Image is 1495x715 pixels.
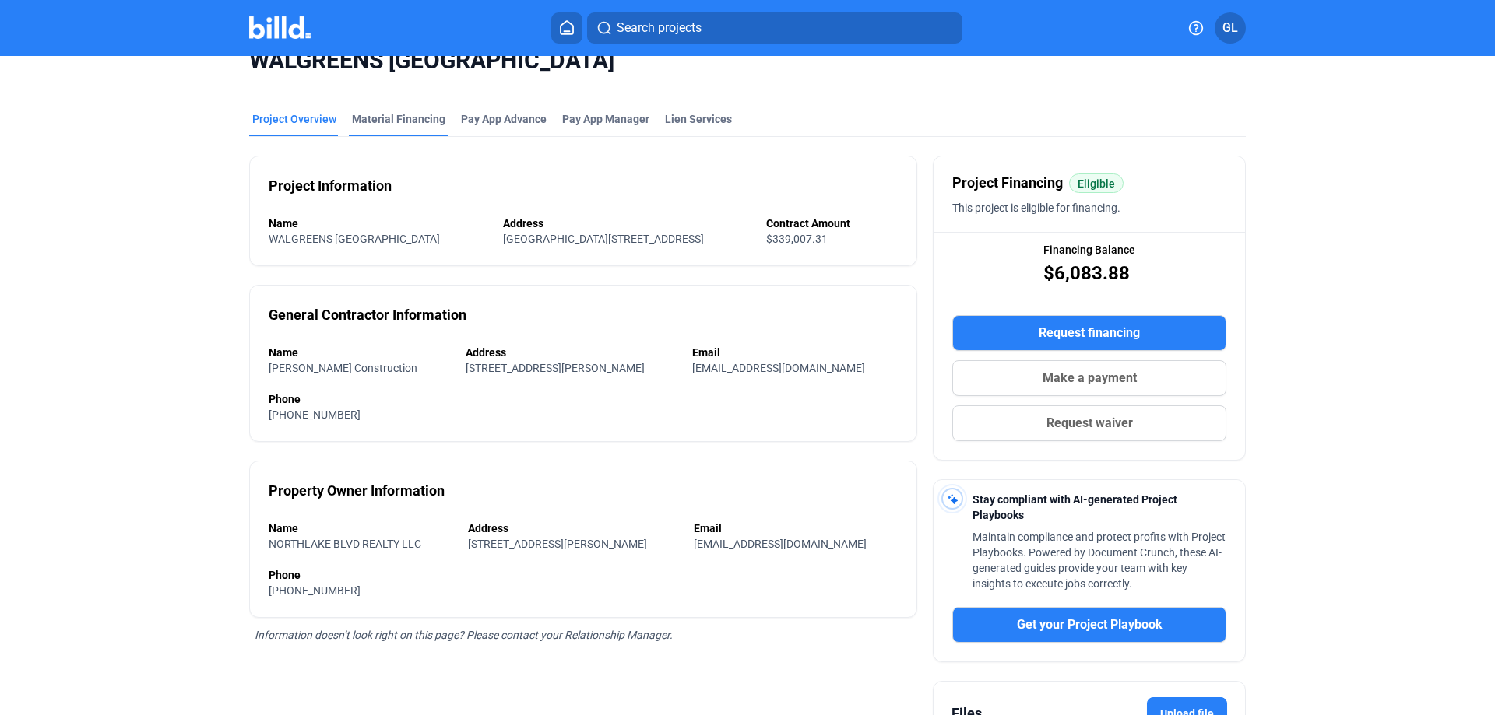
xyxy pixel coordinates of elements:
span: Pay App Manager [562,111,649,127]
div: Address [468,520,678,536]
div: Project Information [269,175,392,197]
span: Stay compliant with AI-generated Project Playbooks [973,493,1177,521]
div: Contract Amount [766,216,898,231]
img: Billd Company Logo [249,16,311,39]
div: Email [692,345,898,360]
span: [STREET_ADDRESS][PERSON_NAME] [466,362,645,374]
div: General Contractor Information [269,304,466,326]
div: Lien Services [665,111,732,127]
div: Material Financing [352,111,445,127]
div: Name [269,216,487,231]
div: Pay App Advance [461,111,547,127]
span: GL [1222,19,1238,37]
span: [STREET_ADDRESS][PERSON_NAME] [468,538,647,550]
span: $339,007.31 [766,233,828,245]
div: Phone [269,391,898,407]
span: NORTHLAKE BLVD REALTY LLC [269,538,421,550]
div: Phone [269,567,898,583]
span: This project is eligible for financing. [952,202,1120,214]
span: Information doesn’t look right on this page? Please contact your Relationship Manager. [255,629,673,641]
span: Search projects [617,19,702,37]
span: Request financing [1039,324,1140,342]
span: Make a payment [1043,369,1137,387]
span: $6,083.88 [1043,261,1130,286]
span: Financing Balance [1043,242,1135,258]
div: Address [503,216,751,231]
span: [PHONE_NUMBER] [269,584,361,597]
span: WALGREENS [GEOGRAPHIC_DATA] [269,233,440,245]
span: WALGREENS [GEOGRAPHIC_DATA] [249,46,1246,75]
span: [EMAIL_ADDRESS][DOMAIN_NAME] [692,362,865,374]
div: Property Owner Information [269,480,445,502]
span: Request waiver [1046,414,1133,433]
div: Name [269,345,450,360]
div: Email [694,520,898,536]
span: [PERSON_NAME] Construction [269,362,417,374]
span: Get your Project Playbook [1017,615,1163,634]
div: Project Overview [252,111,336,127]
span: Maintain compliance and protect profits with Project Playbooks. Powered by Document Crunch, these... [973,531,1226,590]
div: Address [466,345,677,360]
span: [EMAIL_ADDRESS][DOMAIN_NAME] [694,538,867,550]
div: Name [269,520,452,536]
span: [PHONE_NUMBER] [269,408,361,421]
mat-chip: Eligible [1069,173,1124,193]
span: Project Financing [952,172,1063,194]
span: [GEOGRAPHIC_DATA][STREET_ADDRESS] [503,233,704,245]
